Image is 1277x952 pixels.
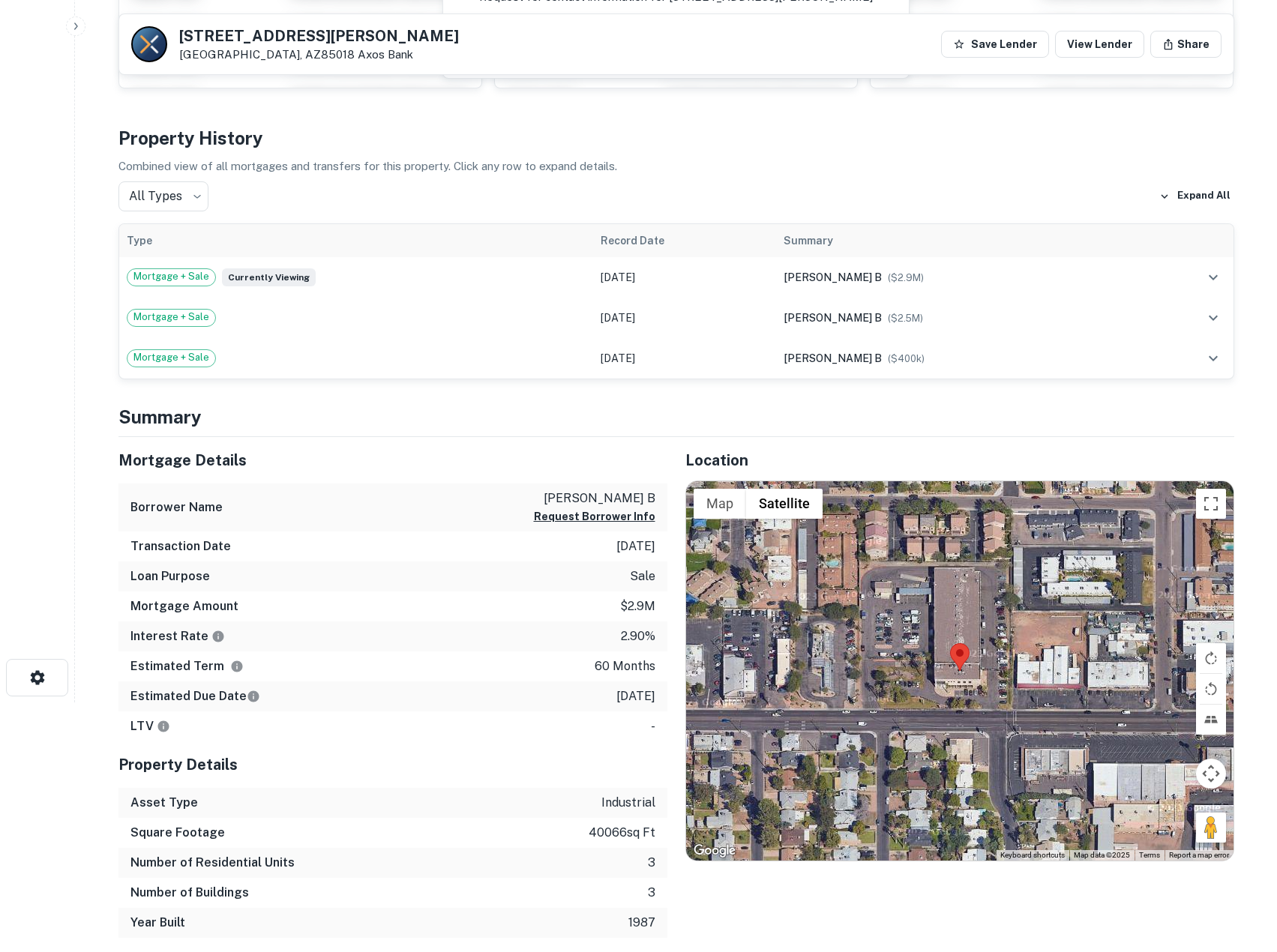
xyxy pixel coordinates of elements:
h6: Year Built [130,914,185,932]
p: [PERSON_NAME] b [534,489,655,507]
p: 2.90% [621,627,655,645]
svg: The interest rates displayed on the website are for informational purposes only and may be report... [211,630,225,643]
td: [DATE] [593,298,776,338]
button: Rotate map clockwise [1196,643,1226,673]
svg: LTVs displayed on the website are for informational purposes only and may be reported incorrectly... [157,720,170,733]
button: Save Lender [941,31,1049,58]
button: Drag Pegman onto the map to open Street View [1196,813,1226,843]
span: Map data ©2025 [1074,851,1130,859]
div: All Types [118,181,208,211]
p: - [651,717,655,735]
img: Google [690,841,739,861]
button: Show satellite imagery [746,489,823,519]
p: 3 [648,884,655,902]
a: View Lender [1055,31,1144,58]
button: Request Borrower Info [534,507,655,525]
p: industrial [601,794,655,812]
a: Open this area in Google Maps (opens a new window) [690,841,739,861]
h5: [STREET_ADDRESS][PERSON_NAME] [179,28,459,43]
a: Report a map error [1169,851,1229,859]
h6: Estimated Term [130,657,244,675]
button: Share [1150,31,1222,58]
p: 1987 [628,914,655,932]
p: 3 [648,854,655,872]
span: ($ 2.9M ) [888,272,924,283]
h6: LTV [130,717,170,735]
p: [GEOGRAPHIC_DATA], AZ85018 [179,48,459,61]
span: [PERSON_NAME] b [784,352,882,364]
p: sale [630,567,655,585]
h6: Number of Buildings [130,884,249,902]
h5: Location [685,449,1234,472]
span: ($ 2.5M ) [888,313,923,324]
td: [DATE] [593,257,776,298]
h6: Asset Type [130,794,198,812]
h4: Summary [118,403,1234,430]
iframe: Chat Widget [1202,832,1277,904]
p: [DATE] [616,687,655,705]
h6: Loan Purpose [130,567,210,585]
span: Mortgage + Sale [127,269,215,284]
th: Summary [776,224,1139,257]
h6: Interest Rate [130,627,225,645]
button: expand row [1201,346,1226,371]
span: [PERSON_NAME] b [784,271,882,283]
button: expand row [1201,305,1226,331]
button: Expand All [1156,185,1234,208]
th: Record Date [593,224,776,257]
button: expand row [1201,265,1226,290]
button: Keyboard shortcuts [1000,850,1065,861]
th: Type [119,224,594,257]
h6: Borrower Name [130,498,223,516]
span: Mortgage + Sale [127,310,215,325]
svg: Term is based on a standard schedule for this type of loan. [230,660,244,673]
h4: Property History [118,124,1234,151]
span: [PERSON_NAME] b [784,312,882,324]
span: Currently viewing [222,268,316,286]
h6: Square Footage [130,824,225,842]
svg: Estimate is based on a standard schedule for this type of loan. [247,690,260,703]
p: [DATE] [616,537,655,555]
a: Axos Bank [358,48,413,61]
button: Tilt map [1196,705,1226,735]
h5: Mortgage Details [118,449,667,472]
h6: Transaction Date [130,537,231,555]
p: 40066 sq ft [589,824,655,842]
button: Map camera controls [1196,759,1226,789]
h6: Estimated Due Date [130,687,260,705]
p: 60 months [595,657,655,675]
span: ($ 400k ) [888,353,925,364]
td: [DATE] [593,338,776,379]
button: Rotate map counterclockwise [1196,674,1226,704]
p: $2.9m [620,597,655,615]
h6: Number of Residential Units [130,854,295,872]
button: Toggle fullscreen view [1196,489,1226,519]
h6: Mortgage Amount [130,597,238,615]
span: Mortgage + Sale [127,350,215,365]
button: Show street map [694,489,746,519]
p: Combined view of all mortgages and transfers for this property. Click any row to expand details. [118,157,1234,175]
h5: Property Details [118,753,667,776]
a: Terms (opens in new tab) [1139,851,1160,859]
